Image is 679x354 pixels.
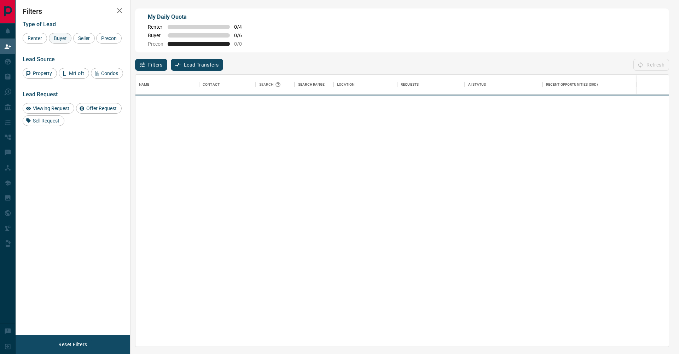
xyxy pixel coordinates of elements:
[23,7,123,16] h2: Filters
[96,33,122,44] div: Precon
[259,75,283,95] div: Search
[234,24,250,30] span: 0 / 4
[148,13,250,21] p: My Daily Quota
[54,338,92,350] button: Reset Filters
[295,75,333,95] div: Search Range
[91,68,123,79] div: Condos
[23,103,74,114] div: Viewing Request
[135,75,199,95] div: Name
[546,75,598,95] div: Recent Opportunities (30d)
[397,75,465,95] div: Requests
[76,35,92,41] span: Seller
[76,103,122,114] div: Offer Request
[148,41,163,47] span: Precon
[23,68,57,79] div: Property
[337,75,354,95] div: Location
[171,59,224,71] button: Lead Transfers
[23,56,55,63] span: Lead Source
[298,75,325,95] div: Search Range
[542,75,637,95] div: Recent Opportunities (30d)
[59,68,89,79] div: MrLoft
[25,35,45,41] span: Renter
[135,59,167,71] button: Filters
[234,41,250,47] span: 0 / 0
[73,33,95,44] div: Seller
[234,33,250,38] span: 0 / 6
[23,21,56,28] span: Type of Lead
[23,91,58,98] span: Lead Request
[333,75,397,95] div: Location
[30,118,62,124] span: Sell Request
[84,105,119,111] span: Offer Request
[199,75,256,95] div: Contact
[23,115,64,126] div: Sell Request
[23,33,47,44] div: Renter
[203,75,220,95] div: Contact
[30,105,72,111] span: Viewing Request
[66,70,87,76] span: MrLoft
[468,75,486,95] div: AI Status
[30,70,54,76] span: Property
[51,35,69,41] span: Buyer
[148,33,163,38] span: Buyer
[49,33,71,44] div: Buyer
[148,24,163,30] span: Renter
[99,70,121,76] span: Condos
[465,75,542,95] div: AI Status
[401,75,419,95] div: Requests
[99,35,119,41] span: Precon
[139,75,150,95] div: Name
